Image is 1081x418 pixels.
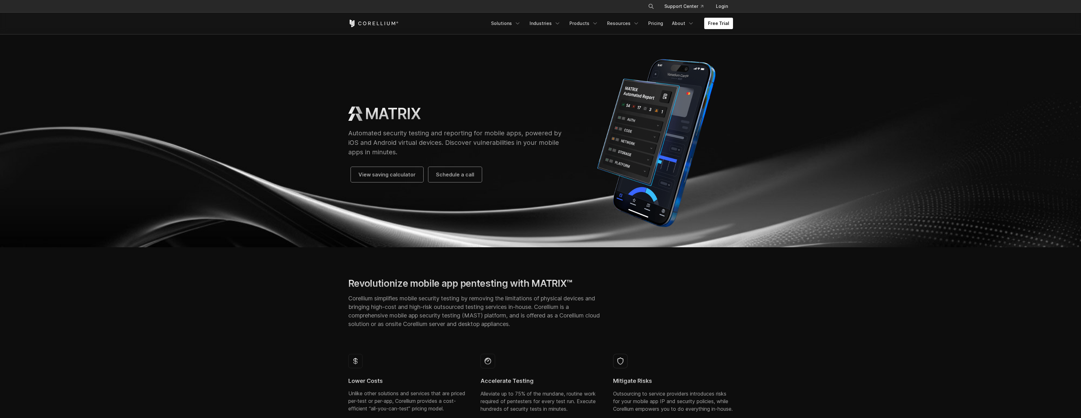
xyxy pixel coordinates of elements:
a: Products [566,18,602,29]
img: shield-02 (1) [613,354,628,368]
p: Corellium simplifies mobile security testing by removing the limitations of physical devices and ... [348,294,600,328]
p: Unlike other solutions and services that are priced per-test or per-app, Corellium provides a cos... [348,390,468,412]
a: Support Center [659,1,708,12]
h4: Lower Costs [348,377,468,385]
div: Navigation Menu [640,1,733,12]
a: Schedule a call [428,167,482,182]
p: Automated security testing and reporting for mobile apps, powered by iOS and Android virtual devi... [348,128,568,157]
a: View saving calculator [351,167,423,182]
img: MATRIX Logo [348,107,363,121]
a: Free Trial [704,18,733,29]
span: Schedule a call [436,171,474,178]
h4: Mitigate Risks [613,377,733,385]
a: Industries [526,18,564,29]
img: icon--money [348,354,363,368]
p: Alleviate up to 75% of the mundane, routine work required of pentesters for every test run. Execu... [481,390,600,413]
a: Login [711,1,733,12]
a: Pricing [644,18,667,29]
div: Navigation Menu [487,18,733,29]
img: icon--meter [481,354,495,368]
img: Corellium MATRIX automated report on iPhone showing app vulnerability test results across securit... [580,54,733,232]
h4: Accelerate Testing [481,377,600,385]
button: Search [645,1,657,12]
p: Outsourcing to service providers introduces risks for your mobile app IP and security policies, w... [613,390,733,413]
h1: MATRIX [365,104,421,123]
h2: Revolutionize mobile app pentesting with MATRIX™ [348,278,600,289]
a: About [668,18,698,29]
span: View saving calculator [358,171,416,178]
a: Corellium Home [348,20,399,27]
a: Resources [603,18,643,29]
a: Solutions [487,18,525,29]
